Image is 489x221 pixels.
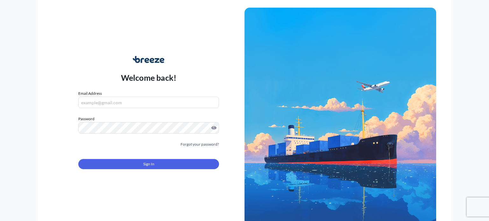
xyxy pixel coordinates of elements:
p: Welcome back! [121,73,177,83]
button: Show password [211,125,216,130]
label: Password [78,116,219,122]
a: Forgot your password? [181,141,219,148]
input: example@gmail.com [78,97,219,108]
label: Email Address [78,90,102,97]
span: Sign In [143,161,154,167]
button: Sign In [78,159,219,169]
